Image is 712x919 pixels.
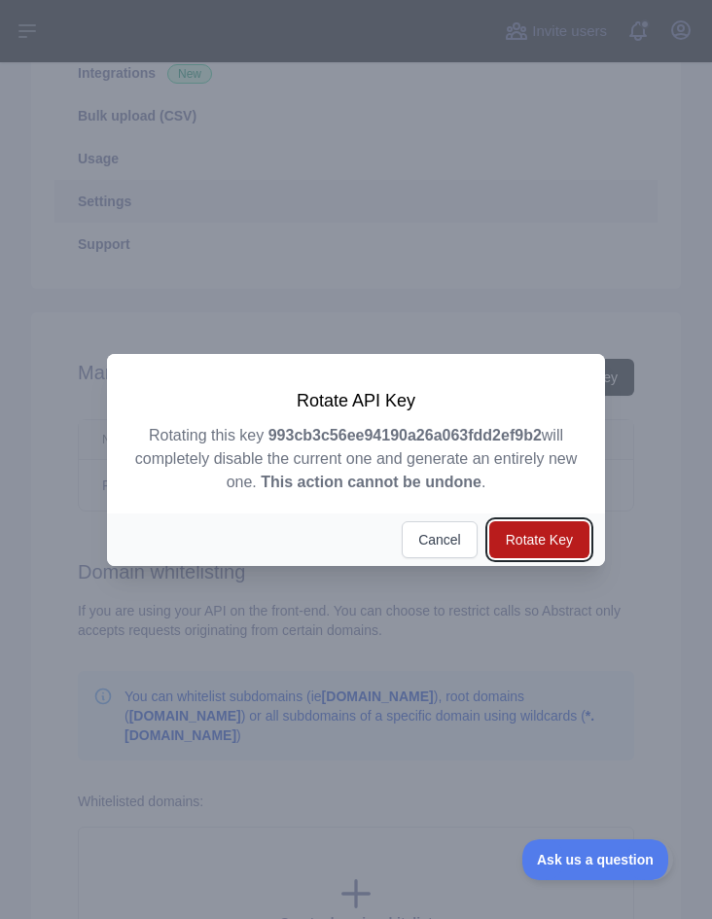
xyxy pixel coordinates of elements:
[130,424,582,494] p: Rotating this key will completely disable the current one and generate an entirely new one. .
[522,839,673,880] iframe: Toggle Customer Support
[130,389,582,412] h3: Rotate API Key
[489,521,589,558] button: Rotate Key
[268,427,542,443] strong: 993cb3c56ee94190a26a063fdd2ef9b2
[261,474,481,490] strong: This action cannot be undone
[402,521,478,558] button: Cancel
